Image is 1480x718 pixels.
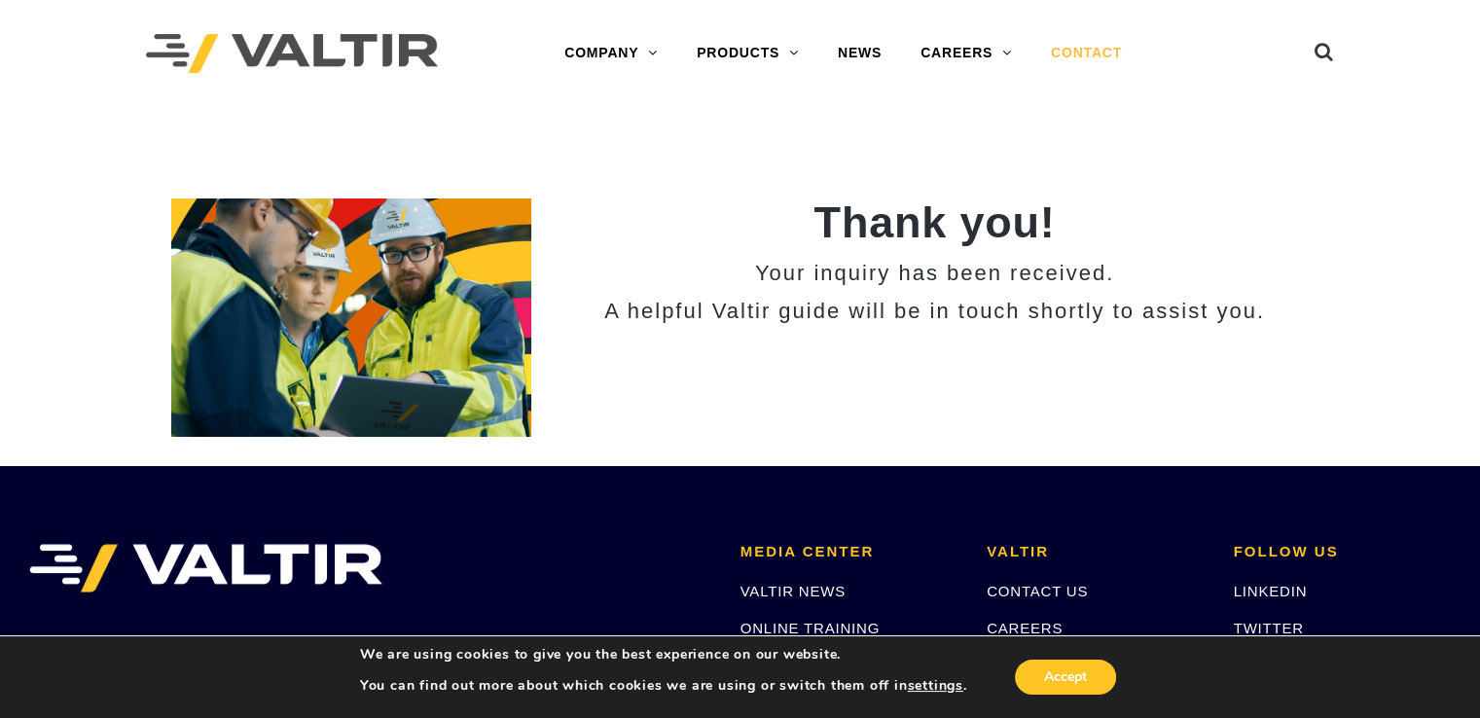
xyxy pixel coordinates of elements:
[146,34,438,74] img: Valtir
[171,198,531,437] img: 2 Home_Team
[29,544,382,592] img: VALTIR
[360,677,967,695] p: You can find out more about which cookies we are using or switch them off in .
[1234,544,1451,560] h2: FOLLOW US
[987,620,1063,636] a: CAREERS
[818,34,901,73] a: NEWS
[1031,34,1141,73] a: CONTACT
[1234,620,1304,636] a: TWITTER
[901,34,1031,73] a: CAREERS
[740,583,846,599] a: VALTIR NEWS
[740,620,880,636] a: ONLINE TRAINING
[560,300,1310,323] h3: A helpful Valtir guide will be in touch shortly to assist you.
[560,262,1310,285] h3: Your inquiry has been received.
[987,583,1088,599] a: CONTACT US
[1234,583,1308,599] a: LINKEDIN
[987,544,1204,560] h2: VALTIR
[545,34,677,73] a: COMPANY
[360,646,967,664] p: We are using cookies to give you the best experience on our website.
[740,544,957,560] h2: MEDIA CENTER
[677,34,818,73] a: PRODUCTS
[813,197,1055,247] strong: Thank you!
[1015,660,1116,695] button: Accept
[907,677,962,695] button: settings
